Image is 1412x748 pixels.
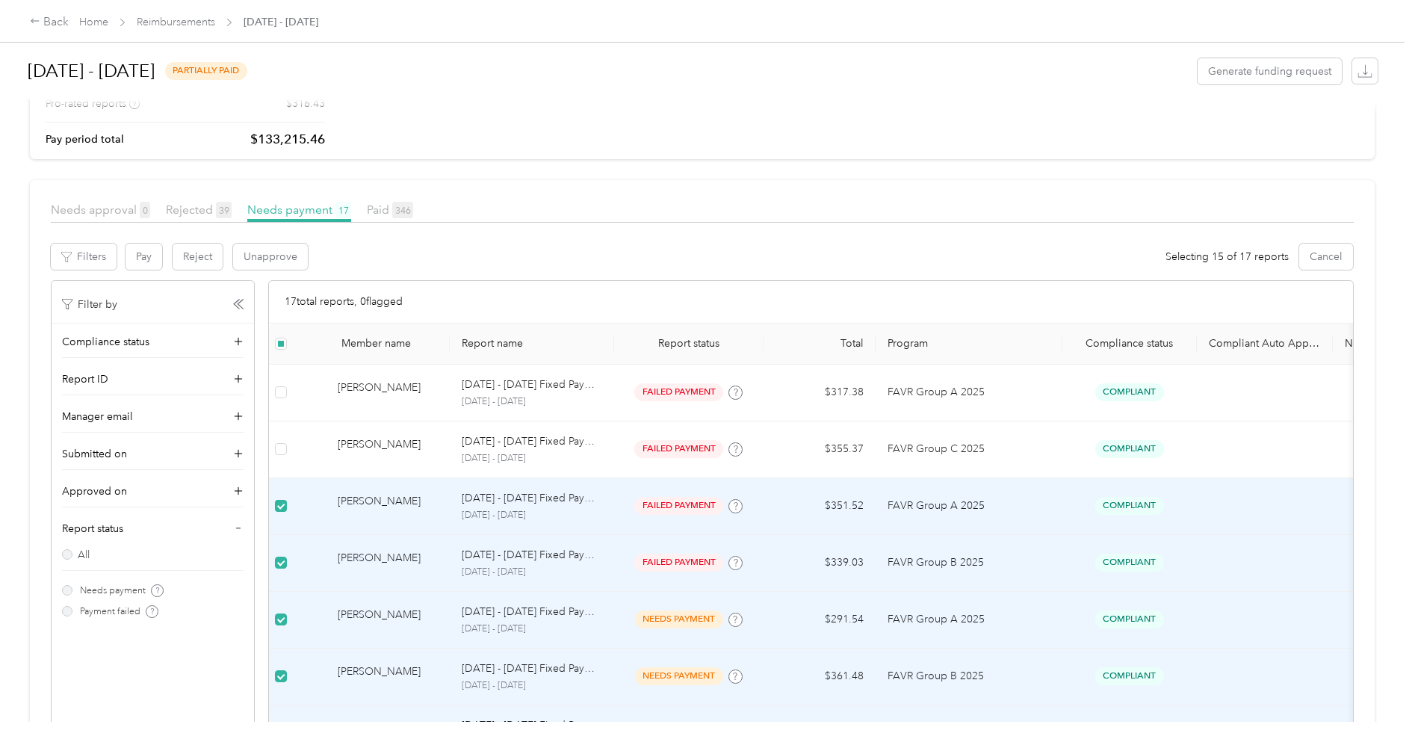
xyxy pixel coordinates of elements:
[1328,664,1412,748] iframe: Everlance-gr Chat Button Frame
[51,244,117,270] button: Filters
[888,554,1050,571] p: FAVR Group B 2025
[634,554,723,571] span: failed payment
[293,324,450,365] th: Member name
[62,334,149,350] span: Compliance status
[338,380,438,406] div: [PERSON_NAME]
[876,592,1062,649] td: FAVR Group A 2025
[51,203,150,217] span: Needs approval
[1165,249,1289,265] span: Selecting 15 of 17 reports
[165,62,247,79] span: partially paid
[462,717,602,734] p: [DATE] - [DATE] Fixed Payment
[634,383,723,401] span: failed payment
[888,498,1050,514] p: FAVR Group A 2025
[126,244,162,270] button: Pay
[1095,440,1164,457] span: Compliant
[1095,611,1164,628] span: Compliant
[634,497,723,514] span: failed payment
[1095,667,1164,684] span: Compliant
[28,53,155,89] h1: [DATE] - [DATE]
[392,202,413,218] span: 346
[62,521,123,537] span: Report status
[876,535,1062,592] td: FAVR Group B 2025
[462,377,602,393] p: [DATE] - [DATE] Fixed Payment
[876,365,1062,421] td: FAVR Group A 2025
[876,649,1062,705] td: FAVR Group B 2025
[78,605,141,619] span: Payment failed
[30,13,69,31] div: Back
[244,14,318,30] span: [DATE] - [DATE]
[635,611,723,628] span: needs payment
[634,440,723,457] span: failed payment
[269,281,1353,324] div: 17 total reports, 0 flagged
[462,509,602,522] p: [DATE] - [DATE]
[635,667,723,684] span: needs payment
[1095,497,1164,514] span: Compliant
[462,661,602,677] p: [DATE] - [DATE] Fixed Payment
[1208,64,1331,79] span: Generate funding request
[335,202,351,218] span: 17
[62,547,244,563] label: All
[876,421,1062,478] td: FAVR Group C 2025
[233,244,308,270] button: Unapprove
[216,202,232,218] span: 39
[876,478,1062,535] td: FAVR Group A 2025
[462,395,602,409] p: [DATE] - [DATE]
[140,202,150,218] span: 0
[462,604,602,620] p: [DATE] - [DATE] Fixed Payment
[338,550,438,576] div: [PERSON_NAME]
[764,592,876,649] td: $291.54
[62,409,133,424] span: Manager email
[764,365,876,421] td: $317.38
[1074,337,1185,350] span: Compliance status
[1209,337,1321,350] p: Compliant Auto Approve
[137,16,215,28] a: Reimbursements
[888,668,1050,684] p: FAVR Group B 2025
[462,452,602,466] p: [DATE] - [DATE]
[764,649,876,705] td: $361.48
[62,446,127,462] span: Submitted on
[338,493,438,519] div: [PERSON_NAME]
[462,622,602,636] p: [DATE] - [DATE]
[173,244,223,270] button: Reject
[1095,554,1164,571] span: Compliant
[626,337,752,350] span: Report status
[462,566,602,579] p: [DATE] - [DATE]
[876,324,1062,365] th: Program
[462,490,602,507] p: [DATE] - [DATE] Fixed Payment
[341,337,438,350] div: Member name
[367,203,413,217] span: Paid
[450,324,614,365] th: Report name
[888,384,1050,401] p: FAVR Group A 2025
[247,203,351,217] span: Needs payment
[1299,244,1353,270] button: Cancel
[62,371,108,387] span: Report ID
[462,547,602,563] p: [DATE] - [DATE] Fixed Payment
[338,664,438,690] div: [PERSON_NAME]
[78,584,146,598] span: Needs payment
[46,132,124,147] p: Pay period total
[79,16,108,28] a: Home
[250,130,325,149] p: $133,215.46
[764,535,876,592] td: $339.03
[888,441,1050,457] p: FAVR Group C 2025
[764,478,876,535] td: $351.52
[462,679,602,693] p: [DATE] - [DATE]
[1198,58,1342,84] button: Generate funding request
[462,433,602,450] p: [DATE] - [DATE] Fixed Payment
[775,337,864,350] div: Total
[764,421,876,478] td: $355.37
[338,607,438,633] div: [PERSON_NAME]
[62,297,117,312] p: Filter by
[338,720,438,747] div: [PERSON_NAME]
[1095,383,1164,401] span: Compliant
[166,203,232,217] span: Rejected
[888,611,1050,628] p: FAVR Group A 2025
[338,436,438,463] div: [PERSON_NAME]
[62,483,127,499] span: Approved on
